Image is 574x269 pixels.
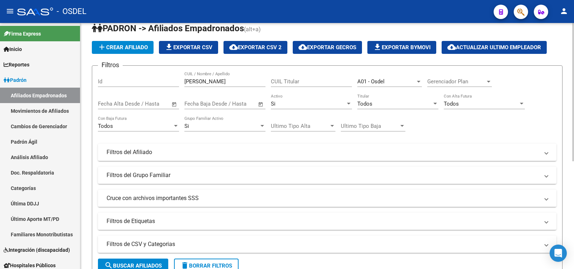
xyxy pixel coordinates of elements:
span: Borrar Filtros [180,263,232,269]
mat-icon: cloud_download [447,43,456,51]
input: Fecha inicio [184,101,213,107]
button: Exportar CSV 2 [224,41,287,54]
mat-icon: menu [6,7,14,15]
span: Buscar Afiliados [104,263,162,269]
span: Inicio [4,45,22,53]
button: Crear Afiliado [92,41,154,54]
span: Todos [444,101,459,107]
span: Exportar GECROS [298,44,356,51]
mat-panel-title: Filtros de Etiquetas [107,217,539,225]
button: Open calendar [170,100,179,108]
span: Gerenciador Plan [427,78,485,85]
span: (alt+a) [244,26,261,33]
mat-icon: file_download [373,43,382,51]
span: Firma Express [4,30,41,38]
span: Si [184,123,189,129]
span: - OSDEL [57,4,86,19]
mat-panel-title: Cruce con archivos importantes SSS [107,194,539,202]
mat-icon: cloud_download [229,43,238,51]
input: Fecha fin [133,101,168,107]
button: Actualizar ultimo Empleador [442,41,547,54]
span: Ultimo Tipo Baja [341,123,399,129]
mat-icon: person [560,7,568,15]
button: Exportar CSV [159,41,218,54]
mat-expansion-panel-header: Filtros de CSV y Categorias [98,236,556,253]
mat-icon: cloud_download [298,43,307,51]
mat-panel-title: Filtros del Grupo Familiar [107,171,539,179]
h3: Filtros [98,60,123,70]
span: Integración (discapacidad) [4,246,70,254]
span: Todos [98,123,113,129]
button: Exportar Bymovi [367,41,436,54]
button: Exportar GECROS [293,41,362,54]
span: Ultimo Tipo Alta [271,123,329,129]
span: Exportar Bymovi [373,44,430,51]
mat-icon: file_download [165,43,173,51]
span: PADRON -> Afiliados Empadronados [92,23,244,33]
span: Si [271,101,276,107]
mat-icon: add [98,43,106,51]
span: Todos [357,101,372,107]
mat-expansion-panel-header: Filtros del Afiliado [98,144,556,161]
span: Padrón [4,76,27,84]
mat-expansion-panel-header: Filtros de Etiquetas [98,213,556,230]
span: Reportes [4,61,29,69]
div: Open Intercom Messenger [550,245,567,262]
span: Crear Afiliado [98,44,148,51]
span: A01 - Osdel [357,78,385,85]
mat-expansion-panel-header: Cruce con archivos importantes SSS [98,190,556,207]
input: Fecha fin [220,101,255,107]
mat-panel-title: Filtros del Afiliado [107,148,539,156]
span: Exportar CSV 2 [229,44,282,51]
span: Actualizar ultimo Empleador [447,44,541,51]
span: Exportar CSV [165,44,212,51]
button: Open calendar [257,100,265,108]
mat-panel-title: Filtros de CSV y Categorias [107,240,539,248]
input: Fecha inicio [98,101,127,107]
mat-expansion-panel-header: Filtros del Grupo Familiar [98,167,556,184]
